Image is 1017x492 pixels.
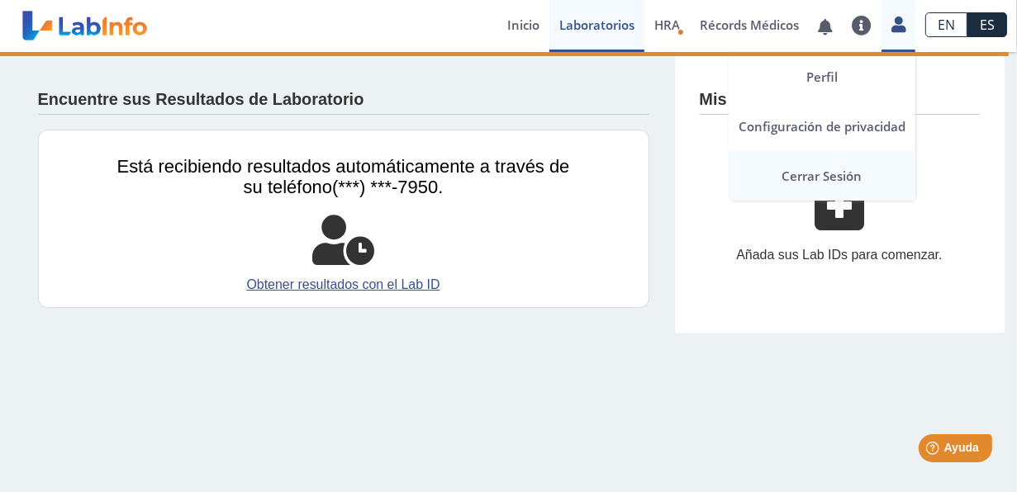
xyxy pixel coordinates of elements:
[700,245,980,265] div: Añada sus Lab IDs para comenzar.
[117,156,570,197] span: Está recibiendo resultados automáticamente a través de su teléfono
[700,90,791,110] h4: Mis Lab IDs
[729,151,915,201] a: Cerrar Sesión
[654,17,680,33] span: HRA
[729,102,915,151] a: Configuración de privacidad
[117,275,570,295] a: Obtener resultados con el Lab ID
[38,90,364,110] h4: Encuentre sus Resultados de Laboratorio
[729,52,915,102] a: Perfil
[870,428,999,474] iframe: Help widget launcher
[700,130,980,149] div: Aún no tiene laboratorios.
[967,12,1007,37] a: ES
[925,12,967,37] a: EN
